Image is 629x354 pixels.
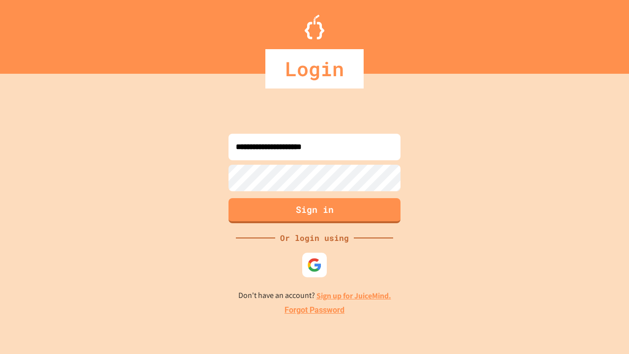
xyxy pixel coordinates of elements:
a: Forgot Password [285,304,344,316]
button: Sign in [229,198,400,223]
p: Don't have an account? [238,290,391,302]
a: Sign up for JuiceMind. [316,291,391,301]
div: Or login using [275,232,354,244]
iframe: chat widget [588,315,619,344]
img: google-icon.svg [307,258,322,272]
img: Logo.svg [305,15,324,39]
div: Login [265,49,364,88]
iframe: chat widget [547,272,619,314]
